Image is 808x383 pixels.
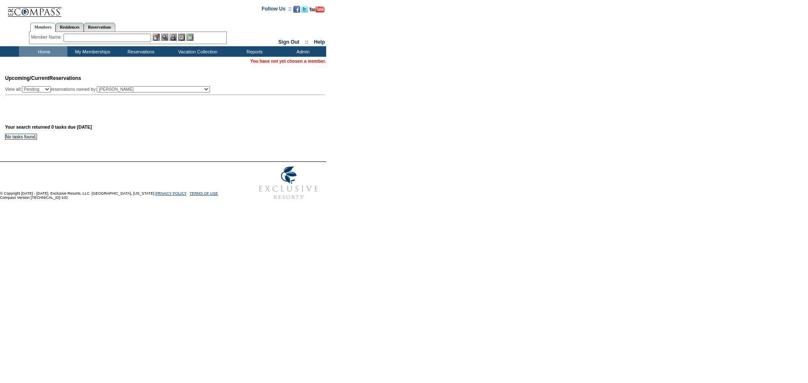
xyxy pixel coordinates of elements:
[116,46,164,57] td: Reservations
[278,39,299,45] a: Sign Out
[153,34,160,41] img: b_edit.gif
[186,34,194,41] img: b_calculator.gif
[305,39,308,45] span: ::
[56,23,84,32] a: Residences
[30,23,56,32] a: Members
[67,46,116,57] td: My Memberships
[301,8,308,13] a: Follow us on Twitter
[309,8,324,13] a: Subscribe to our YouTube Channel
[278,46,326,57] td: Admin
[5,75,81,81] span: Reservations
[170,34,177,41] img: Impersonate
[19,46,67,57] td: Home
[155,191,186,195] a: PRIVACY POLICY
[164,46,229,57] td: Vacation Collection
[309,6,324,13] img: Subscribe to our YouTube Channel
[178,34,185,41] img: Reservations
[229,46,278,57] td: Reports
[293,8,300,13] a: Become our fan on Facebook
[314,39,325,45] a: Help
[31,34,64,41] div: Member Name:
[84,23,115,32] a: Reservations
[301,6,308,13] img: Follow us on Twitter
[293,6,300,13] img: Become our fan on Facebook
[190,191,218,195] a: TERMS OF USE
[262,5,292,15] td: Follow Us ::
[5,86,214,92] div: View all: reservations owned by:
[250,58,326,63] span: You have not yet chosen a member.
[251,162,326,204] img: Exclusive Resorts
[5,124,327,134] div: Your search returned 0 tasks due [DATE]
[5,134,37,139] td: No tasks found.
[5,75,49,81] span: Upcoming/Current
[161,34,168,41] img: View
